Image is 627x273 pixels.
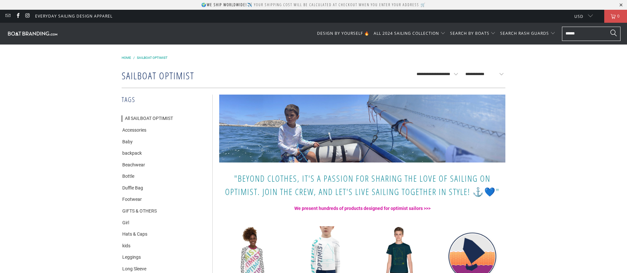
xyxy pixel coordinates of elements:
span: USD [574,14,583,19]
summary: ALL 2024 SAILING COLLECTION [374,26,446,41]
h1: SAILBOAT OPTIMIST [122,67,310,83]
a: DESIGN BY YOURSELF 🔥 [317,26,369,41]
span: DESIGN BY YOURSELF 🔥 [317,31,369,36]
a: Beachwear [122,162,145,168]
span: / [133,56,135,59]
span: SEARCH RASH GUARDS [500,31,549,36]
summary: SEARCH BY BOATS [450,26,496,41]
a: All SAILBOAT OPTIMIST [122,115,173,122]
img: Boatbranding [7,30,59,36]
summary: SEARCH RASH GUARDS [500,26,555,41]
button: USD [569,10,593,23]
a: Accessories [122,127,146,134]
a: Email Boatbranding [5,13,10,19]
a: Long Sleeve [122,266,146,272]
a: Footwear [122,196,142,203]
a: Baby [122,139,133,145]
span: ALL 2024 SAILING COLLECTION [374,31,439,36]
strong: We ship worldwide! [207,2,247,7]
a: backpack [122,150,142,157]
nav: Translation missing: en.navigation.header.main_nav [317,26,555,41]
span: "Beyond clothes, it's a passion for sharing the love of sailing on Optimist. Join the crew, and l... [225,172,500,198]
a: Girl [122,220,129,226]
a: Boatbranding on Instagram [25,13,30,19]
a: Boatbranding on Facebook [15,13,20,19]
a: Home [122,56,131,59]
p: 🌍 ✈️ Your shipping cost will be calculated at checkout when you enter your address 🛒 [201,2,426,7]
a: Hats & Caps [122,231,147,238]
a: 0 [604,10,627,23]
a: GIFTS & OTHERS [122,208,157,214]
span: SEARCH BY BOATS [450,31,489,36]
a: SAILBOAT OPTIMIST [137,56,167,59]
a: Bottle [122,173,134,180]
a: Duffle Bag [122,185,143,191]
a: Leggings [122,254,141,261]
a: Everyday Sailing Design Apparel [35,13,113,20]
a: kids [122,243,130,249]
span: 0 [616,10,621,23]
strong: We present hundreds of products designed for optimist sailors >>> [294,206,431,211]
